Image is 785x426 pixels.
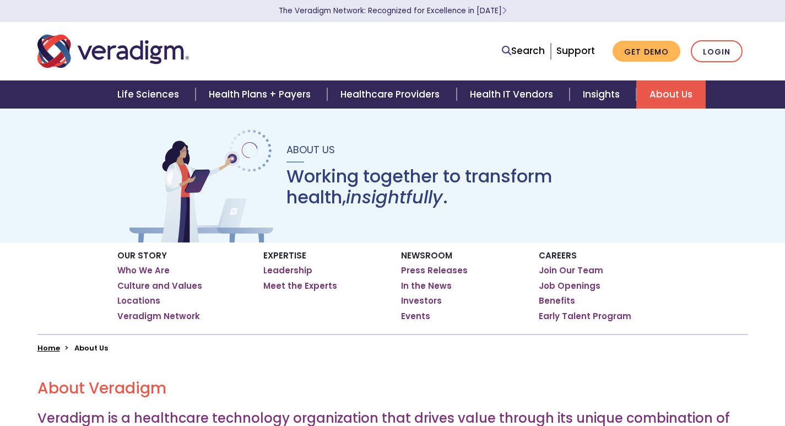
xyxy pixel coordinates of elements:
[279,6,507,16] a: The Veradigm Network: Recognized for Excellence in [DATE]Learn More
[613,41,680,62] a: Get Demo
[457,80,570,109] a: Health IT Vendors
[286,166,659,208] h1: Working together to transform health, .
[401,265,468,276] a: Press Releases
[401,311,430,322] a: Events
[502,6,507,16] span: Learn More
[117,311,200,322] a: Veradigm Network
[556,44,595,57] a: Support
[37,33,189,69] img: Veradigm logo
[539,265,603,276] a: Join Our Team
[502,44,545,58] a: Search
[117,265,170,276] a: Who We Are
[117,281,202,292] a: Culture and Values
[539,281,600,292] a: Job Openings
[346,185,443,209] em: insightfully
[263,265,312,276] a: Leadership
[37,343,60,353] a: Home
[327,80,456,109] a: Healthcare Providers
[691,40,743,63] a: Login
[117,295,160,306] a: Locations
[263,281,337,292] a: Meet the Experts
[636,80,706,109] a: About Us
[196,80,327,109] a: Health Plans + Payers
[539,311,631,322] a: Early Talent Program
[104,80,196,109] a: Life Sciences
[539,295,575,306] a: Benefits
[286,143,335,157] span: About Us
[401,281,452,292] a: In the News
[401,295,442,306] a: Investors
[570,80,636,109] a: Insights
[37,379,748,398] h2: About Veradigm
